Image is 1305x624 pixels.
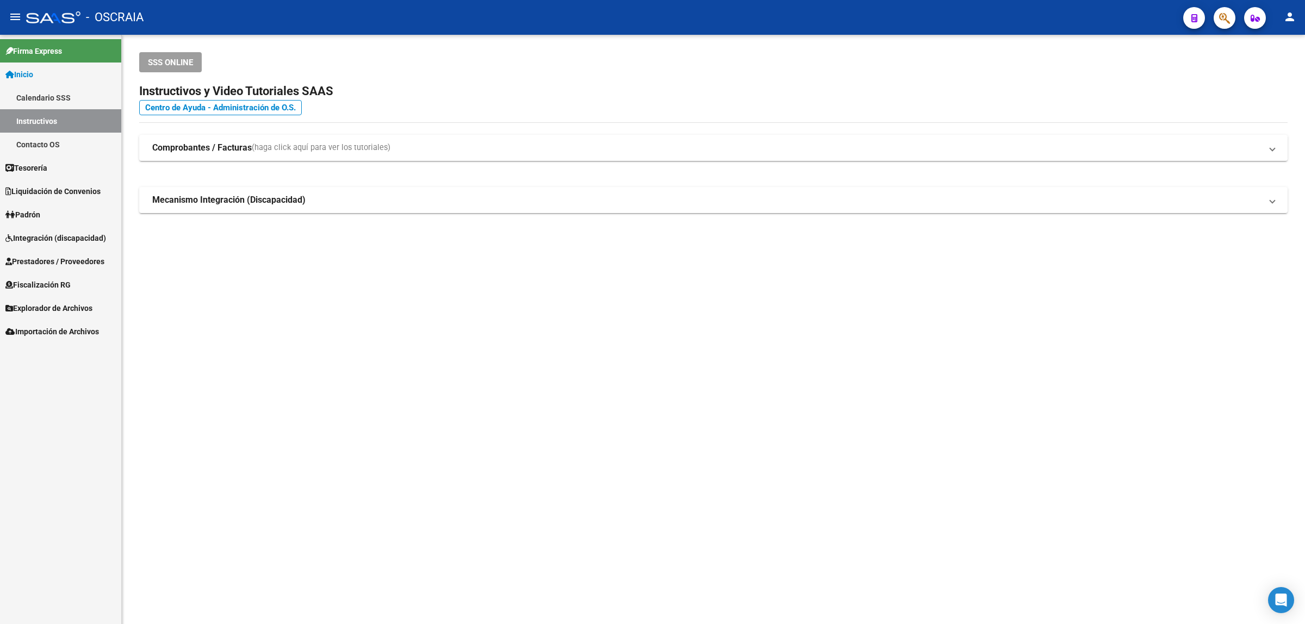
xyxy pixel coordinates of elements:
[86,5,144,29] span: - OSCRAIA
[1283,10,1296,23] mat-icon: person
[152,142,252,154] strong: Comprobantes / Facturas
[9,10,22,23] mat-icon: menu
[139,135,1288,161] mat-expansion-panel-header: Comprobantes / Facturas(haga click aquí para ver los tutoriales)
[152,194,306,206] strong: Mecanismo Integración (Discapacidad)
[5,232,106,244] span: Integración (discapacidad)
[139,52,202,72] button: SSS ONLINE
[5,326,99,338] span: Importación de Archivos
[5,302,92,314] span: Explorador de Archivos
[5,162,47,174] span: Tesorería
[139,100,302,115] a: Centro de Ayuda - Administración de O.S.
[1268,587,1294,613] div: Open Intercom Messenger
[5,279,71,291] span: Fiscalización RG
[5,255,104,267] span: Prestadores / Proveedores
[139,187,1288,213] mat-expansion-panel-header: Mecanismo Integración (Discapacidad)
[252,142,390,154] span: (haga click aquí para ver los tutoriales)
[5,185,101,197] span: Liquidación de Convenios
[5,209,40,221] span: Padrón
[148,58,193,67] span: SSS ONLINE
[5,45,62,57] span: Firma Express
[139,81,1288,102] h2: Instructivos y Video Tutoriales SAAS
[5,68,33,80] span: Inicio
